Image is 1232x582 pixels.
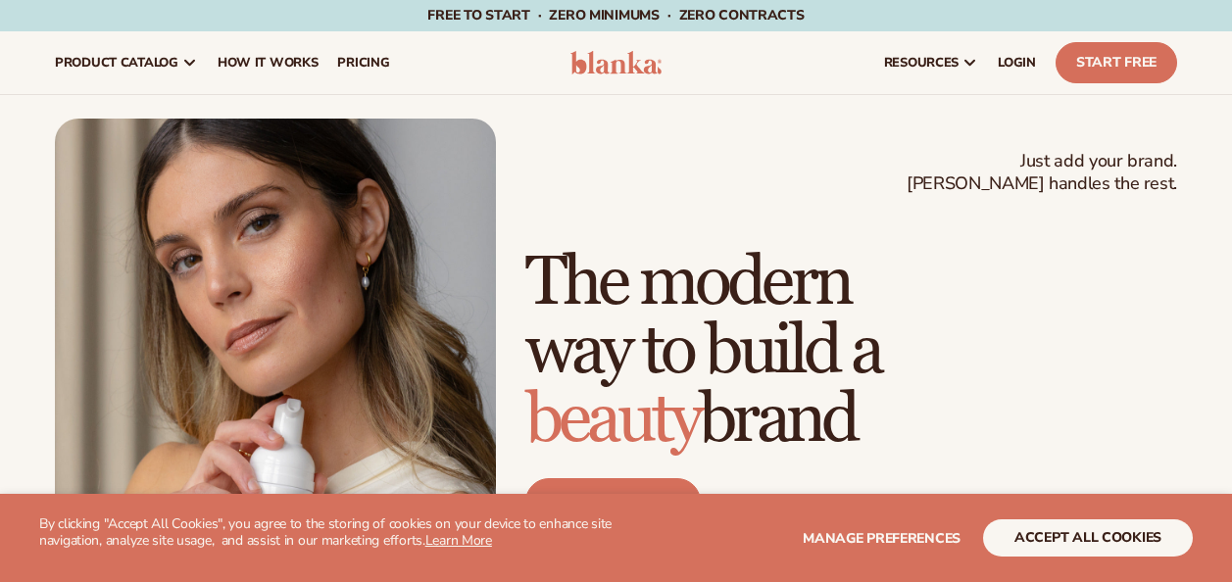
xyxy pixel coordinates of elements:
[55,55,178,71] span: product catalog
[998,55,1036,71] span: LOGIN
[803,519,961,557] button: Manage preferences
[570,51,663,74] img: logo
[988,31,1046,94] a: LOGIN
[1056,42,1177,83] a: Start Free
[983,519,1193,557] button: accept all cookies
[45,31,208,94] a: product catalog
[208,31,328,94] a: How It Works
[525,478,701,525] a: Start free
[39,516,616,550] p: By clicking "Accept All Cookies", you agree to the storing of cookies on your device to enhance s...
[427,6,804,24] span: Free to start · ZERO minimums · ZERO contracts
[327,31,399,94] a: pricing
[803,529,961,548] span: Manage preferences
[525,249,1177,455] h1: The modern way to build a brand
[884,55,959,71] span: resources
[337,55,389,71] span: pricing
[874,31,988,94] a: resources
[425,531,492,550] a: Learn More
[525,378,699,461] span: beauty
[218,55,319,71] span: How It Works
[907,150,1177,196] span: Just add your brand. [PERSON_NAME] handles the rest.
